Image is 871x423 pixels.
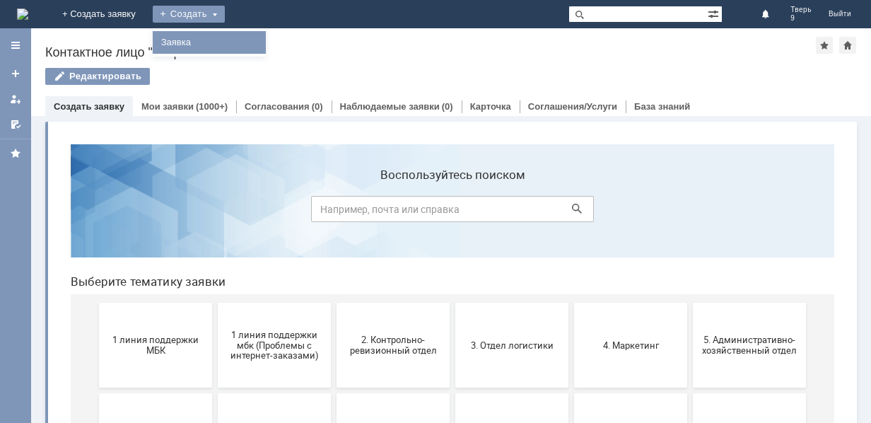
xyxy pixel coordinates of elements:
span: Финансовый отдел [281,388,386,398]
button: 7. Служба безопасности [158,260,271,345]
a: Соглашения/Услуги [528,101,617,112]
span: 7. Служба безопасности [163,297,267,308]
label: Воспользуйтесь поиском [252,35,534,49]
span: 1 линия поддержки МБК [44,202,148,223]
button: Бухгалтерия (для мбк) [515,260,628,345]
button: 2. Контрольно-ревизионный отдел [277,170,390,255]
span: 6. Закупки [44,297,148,308]
div: Создать [153,6,225,23]
a: База знаний [634,101,690,112]
span: Расширенный поиск [708,6,722,20]
span: 3. Отдел логистики [400,207,505,217]
span: Тверь [790,6,812,14]
div: (1000+) [196,101,228,112]
a: Мои заявки [141,101,194,112]
img: logo [17,8,28,20]
button: 8. Отдел качества [277,260,390,345]
span: Отдел-ИТ (Битрикс24 и CRM) [44,383,148,404]
div: Добавить в избранное [816,37,833,54]
span: Отдел ИТ (1С) [638,297,742,308]
button: Отдел ИТ (1С) [633,260,747,345]
span: 9 [790,14,812,23]
span: Бухгалтерия (для мбк) [519,297,624,308]
button: 9. Отдел-ИТ (Для МБК и Пекарни) [396,260,509,345]
span: 5. Административно-хозяйственный отдел [638,202,742,223]
button: 3. Отдел логистики [396,170,509,255]
a: Создать заявку [4,62,27,85]
div: Сделать домашней страницей [839,37,856,54]
button: 6. Закупки [40,260,153,345]
button: 5. Административно-хозяйственный отдел [633,170,747,255]
span: 9. Отдел-ИТ (Для МБК и Пекарни) [400,292,505,313]
button: 1 линия поддержки МБК [40,170,153,255]
button: 4. Маркетинг [515,170,628,255]
span: 2. Контрольно-ревизионный отдел [281,202,386,223]
a: Заявка [156,34,263,51]
span: 8. Отдел качества [281,297,386,308]
span: 4. Маркетинг [519,207,624,217]
a: Создать заявку [54,101,124,112]
header: Выберите тематику заявки [11,141,775,156]
a: Мои согласования [4,113,27,136]
span: Это соглашение не активно! [519,383,624,404]
button: 1 линия поддержки мбк (Проблемы с интернет-заказами) [158,170,271,255]
span: 1 линия поддержки мбк (Проблемы с интернет-заказами) [163,196,267,228]
div: Контактное лицо "Тверь 9" [45,45,816,59]
div: (0) [442,101,453,112]
span: [PERSON_NAME]. Услуги ИТ для МБК (оформляет L1) [638,377,742,409]
input: Например, почта или справка [252,63,534,89]
div: (0) [312,101,323,112]
a: Согласования [245,101,310,112]
span: Франчайзинг [400,388,505,398]
a: Мои заявки [4,88,27,110]
a: Перейти на домашнюю страницу [17,8,28,20]
a: Карточка [470,101,511,112]
a: Наблюдаемые заявки [340,101,440,112]
span: Отдел-ИТ (Офис) [163,388,267,398]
